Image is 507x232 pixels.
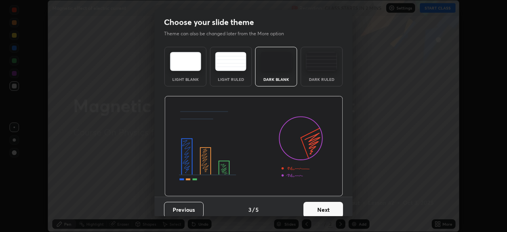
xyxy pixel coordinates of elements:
div: Dark Blank [260,77,292,81]
div: Dark Ruled [306,77,337,81]
img: lightTheme.e5ed3b09.svg [170,52,201,71]
button: Previous [164,202,204,218]
h4: / [252,205,255,214]
button: Next [303,202,343,218]
div: Light Ruled [215,77,247,81]
h4: 3 [248,205,252,214]
h2: Choose your slide theme [164,17,254,27]
img: darkTheme.f0cc69e5.svg [261,52,292,71]
h4: 5 [255,205,259,214]
p: Theme can also be changed later from the More option [164,30,292,37]
img: lightRuledTheme.5fabf969.svg [215,52,246,71]
img: darkThemeBanner.d06ce4a2.svg [164,96,343,197]
img: darkRuledTheme.de295e13.svg [306,52,337,71]
div: Light Blank [170,77,201,81]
